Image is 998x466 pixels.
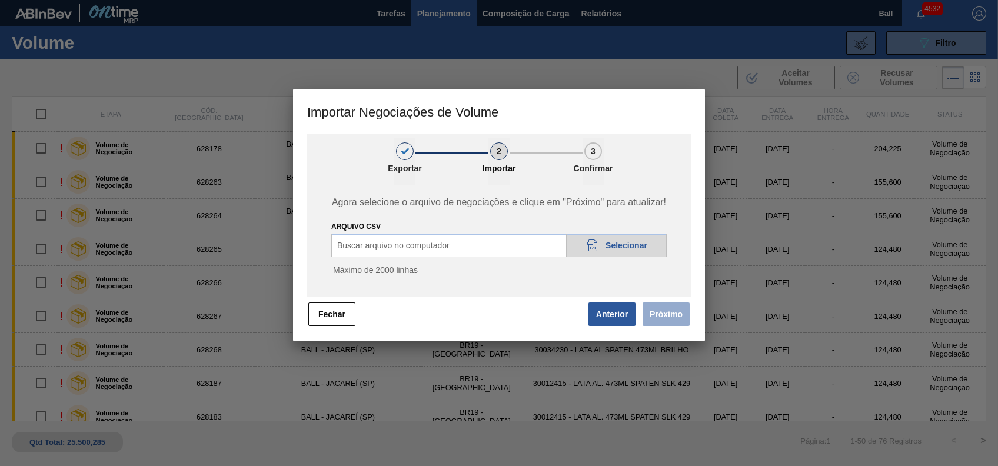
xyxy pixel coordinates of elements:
[321,197,677,208] span: Agora selecione o arquivo de negociações e clique em "Próximo" para atualizar!
[331,222,381,231] label: ARQUIVO CSV
[470,164,528,173] p: Importar
[337,241,450,250] span: Buscar arquivo no computador
[293,89,705,134] h3: Importar Negociações de Volume
[375,164,434,173] p: Exportar
[488,138,510,185] button: 2Importar
[606,241,647,250] span: Selecionar
[583,138,604,185] button: 3Confirmar
[396,142,414,160] div: 1
[584,142,602,160] div: 3
[588,302,636,326] button: Anterior
[490,142,508,160] div: 2
[564,164,623,173] p: Confirmar
[331,265,667,275] p: Máximo de 2000 linhas
[308,302,355,326] button: Fechar
[394,138,415,185] button: 1Exportar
